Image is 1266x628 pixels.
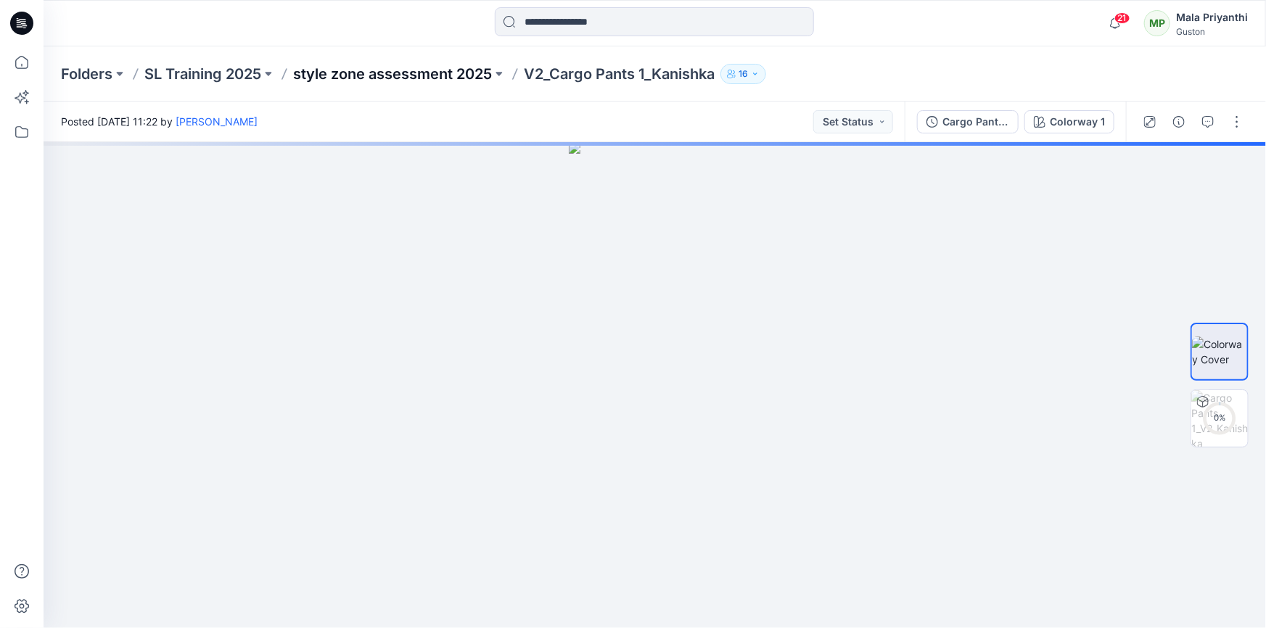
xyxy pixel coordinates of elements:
[1114,12,1130,24] span: 21
[1176,9,1248,26] div: Mala Priyanthi
[569,142,741,628] img: eyJhbGciOiJIUzI1NiIsImtpZCI6IjAiLCJzbHQiOiJzZXMiLCJ0eXAiOiJKV1QifQ.eyJkYXRhIjp7InR5cGUiOiJzdG9yYW...
[144,64,261,84] a: SL Training 2025
[293,64,492,84] a: style zone assessment 2025
[61,64,112,84] a: Folders
[1024,110,1114,133] button: Colorway 1
[61,114,258,129] span: Posted [DATE] 11:22 by
[942,114,1009,130] div: Cargo Pants 1_V2_Kanishka
[1202,412,1237,424] div: 0 %
[1192,336,1247,367] img: Colorway Cover
[1050,114,1105,130] div: Colorway 1
[1167,110,1191,133] button: Details
[176,115,258,128] a: [PERSON_NAME]
[739,66,748,82] p: 16
[1191,390,1248,447] img: Cargo Pants 1_V2_Kanishka Colorway 1
[917,110,1019,133] button: Cargo Pants 1_V2_Kanishka
[1144,10,1170,36] div: MP
[524,64,715,84] p: V2_Cargo Pants 1_Kanishka
[1176,26,1248,37] div: Guston
[720,64,766,84] button: 16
